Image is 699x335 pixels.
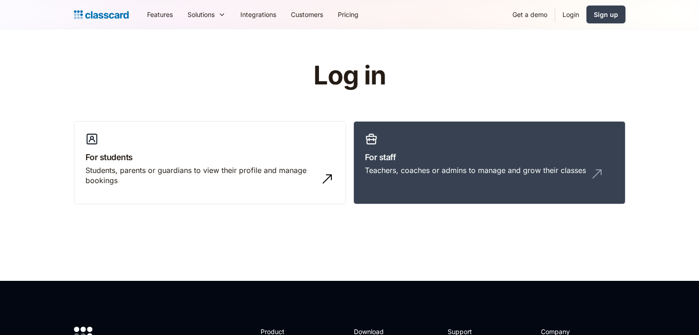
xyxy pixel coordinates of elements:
[233,4,284,25] a: Integrations
[180,4,233,25] div: Solutions
[85,151,335,163] h3: For students
[140,4,180,25] a: Features
[85,165,316,186] div: Students, parents or guardians to view their profile and manage bookings
[505,4,555,25] a: Get a demo
[74,8,129,21] a: home
[353,121,625,205] a: For staffTeachers, coaches or admins to manage and grow their classes
[594,10,618,19] div: Sign up
[365,165,586,175] div: Teachers, coaches or admins to manage and grow their classes
[204,61,495,90] h1: Log in
[555,4,586,25] a: Login
[586,6,625,23] a: Sign up
[330,4,366,25] a: Pricing
[74,121,346,205] a: For studentsStudents, parents or guardians to view their profile and manage bookings
[284,4,330,25] a: Customers
[188,10,215,19] div: Solutions
[365,151,614,163] h3: For staff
